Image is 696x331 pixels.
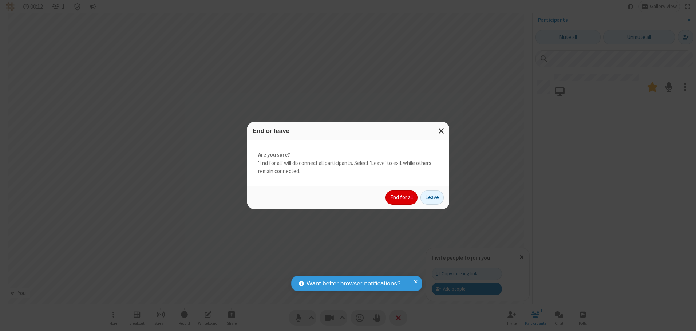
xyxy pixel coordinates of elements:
div: 'End for all' will disconnect all participants. Select 'Leave' to exit while others remain connec... [247,140,449,186]
button: End for all [385,190,418,205]
button: Leave [420,190,444,205]
button: Close modal [434,122,449,140]
span: Want better browser notifications? [307,279,400,288]
strong: Are you sure? [258,151,438,159]
h3: End or leave [253,127,444,134]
